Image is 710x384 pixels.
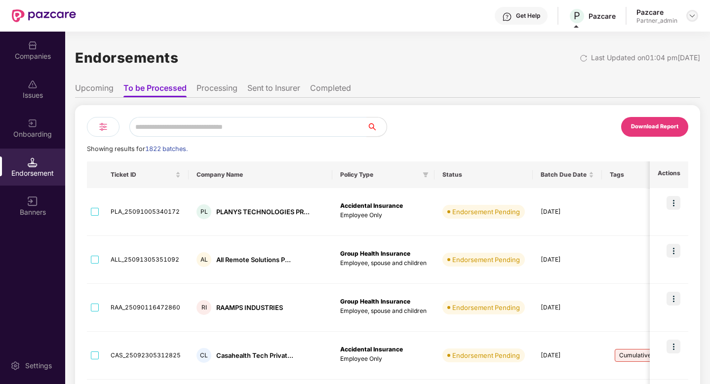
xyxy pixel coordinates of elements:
li: To be Processed [123,83,187,97]
img: svg+xml;base64,PHN2ZyB3aWR0aD0iMTYiIGhlaWdodD0iMTYiIHZpZXdCb3g9IjAgMCAxNiAxNiIgZmlsbD0ibm9uZSIgeG... [28,196,38,206]
b: Group Health Insurance [340,298,410,305]
img: icon [667,292,680,306]
li: Completed [310,83,351,97]
div: RAAMPS INDUSTRIES [216,303,283,312]
div: AL [197,252,211,267]
span: 1822 batches. [145,145,188,153]
img: svg+xml;base64,PHN2ZyBpZD0iUmVsb2FkLTMyeDMyIiB4bWxucz0iaHR0cDovL3d3dy53My5vcmcvMjAwMC9zdmciIHdpZH... [580,54,588,62]
div: All Remote Solutions P... [216,255,291,265]
th: Status [434,161,533,188]
div: RI [197,300,211,315]
div: Casahealth Tech Privat... [216,351,293,360]
img: svg+xml;base64,PHN2ZyB3aWR0aD0iMjAiIGhlaWdodD0iMjAiIHZpZXdCb3g9IjAgMCAyMCAyMCIgZmlsbD0ibm9uZSIgeG... [28,118,38,128]
span: Policy Type [340,171,419,179]
div: Endorsement Pending [452,207,520,217]
th: Ticket ID [103,161,189,188]
td: [DATE] [533,284,602,332]
div: CL [197,348,211,363]
th: Actions [650,161,688,188]
li: Sent to Insurer [247,83,300,97]
td: [DATE] [533,332,602,380]
button: search [366,117,387,137]
p: Employee, spouse and children [340,259,427,268]
span: Cumulative Low CD [615,349,679,362]
th: Company Name [189,161,332,188]
b: Accidental Insurance [340,346,403,353]
img: icon [667,196,680,210]
div: Download Report [631,122,678,131]
div: Partner_admin [636,17,677,25]
td: ALL_25091305351092 [103,236,189,284]
p: Employee, spouse and children [340,307,427,316]
img: icon [667,244,680,258]
div: PL [197,204,211,219]
div: Pazcare [589,11,616,21]
span: search [366,123,387,131]
img: svg+xml;base64,PHN2ZyB3aWR0aD0iMTQuNSIgaGVpZ2h0PSIxNC41IiB2aWV3Qm94PSIwIDAgMTYgMTYiIGZpbGw9Im5vbm... [28,157,38,167]
th: Batch Due Date [533,161,602,188]
b: Accidental Insurance [340,202,403,209]
img: svg+xml;base64,PHN2ZyBpZD0iQ29tcGFuaWVzIiB4bWxucz0iaHR0cDovL3d3dy53My5vcmcvMjAwMC9zdmciIHdpZHRoPS... [28,40,38,50]
div: Settings [22,361,55,371]
li: Upcoming [75,83,114,97]
p: Employee Only [340,354,427,364]
td: CAS_25092305312825 [103,332,189,380]
span: filter [421,169,431,181]
img: svg+xml;base64,PHN2ZyBpZD0iU2V0dGluZy0yMHgyMCIgeG1sbnM9Imh0dHA6Ly93d3cudzMub3JnLzIwMDAvc3ZnIiB3aW... [10,361,20,371]
div: Pazcare [636,7,677,17]
td: PLA_25091005340172 [103,188,189,236]
span: P [574,10,580,22]
img: svg+xml;base64,PHN2ZyBpZD0iSGVscC0zMngzMiIgeG1sbnM9Imh0dHA6Ly93d3cudzMub3JnLzIwMDAvc3ZnIiB3aWR0aD... [502,12,512,22]
img: svg+xml;base64,PHN2ZyBpZD0iSXNzdWVzX2Rpc2FibGVkIiB4bWxucz0iaHR0cDovL3d3dy53My5vcmcvMjAwMC9zdmciIH... [28,79,38,89]
img: icon [667,340,680,353]
img: svg+xml;base64,PHN2ZyB4bWxucz0iaHR0cDovL3d3dy53My5vcmcvMjAwMC9zdmciIHdpZHRoPSIyNCIgaGVpZ2h0PSIyNC... [97,121,109,133]
h1: Endorsements [75,47,178,69]
div: Endorsement Pending [452,350,520,360]
div: Get Help [516,12,540,20]
span: Showing results for [87,145,188,153]
td: RAA_25090116472860 [103,284,189,332]
span: Ticket ID [111,171,173,179]
div: Last Updated on 01:04 pm[DATE] [591,52,700,63]
p: Employee Only [340,211,427,220]
img: svg+xml;base64,PHN2ZyBpZD0iRHJvcGRvd24tMzJ4MzIiIHhtbG5zPSJodHRwOi8vd3d3LnczLm9yZy8yMDAwL3N2ZyIgd2... [688,12,696,20]
div: Endorsement Pending [452,303,520,312]
span: filter [423,172,429,178]
span: Batch Due Date [541,171,587,179]
td: [DATE] [533,236,602,284]
div: PLANYS TECHNOLOGIES PR... [216,207,310,217]
div: Endorsement Pending [452,255,520,265]
td: [DATE] [533,188,602,236]
li: Processing [197,83,237,97]
img: New Pazcare Logo [12,9,76,22]
b: Group Health Insurance [340,250,410,257]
